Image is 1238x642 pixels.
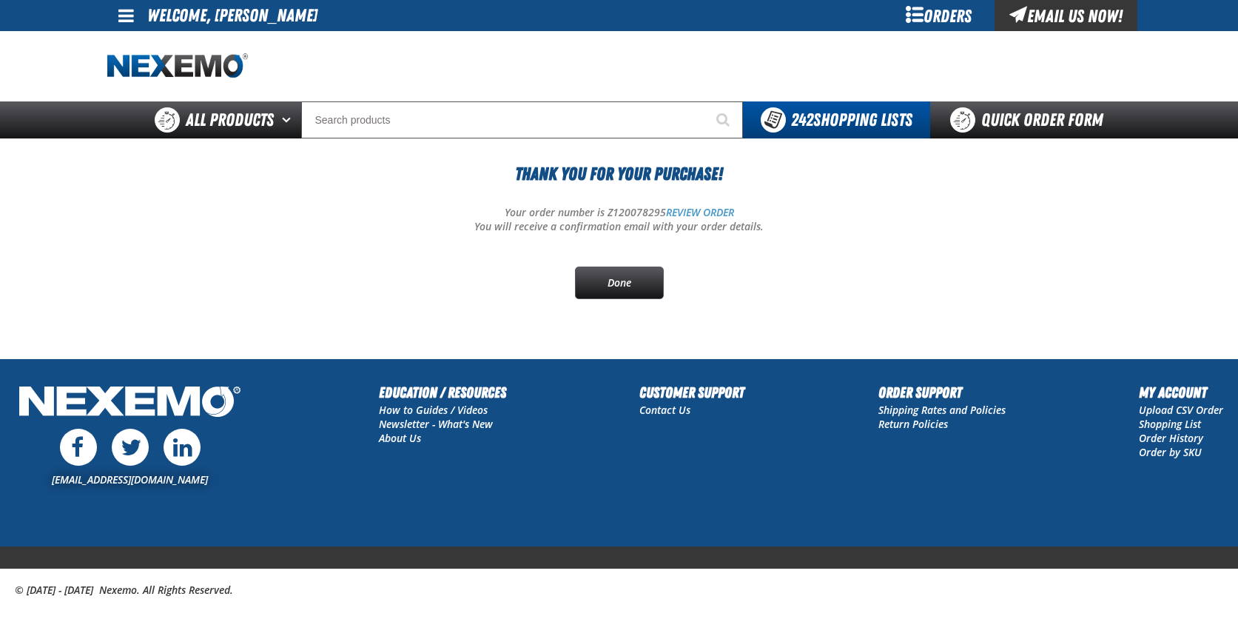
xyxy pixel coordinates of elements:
[107,53,248,79] img: Nexemo logo
[186,107,274,133] span: All Products
[706,101,743,138] button: Start Searching
[666,205,734,219] a: REVIEW ORDER
[878,403,1006,417] a: Shipping Rates and Policies
[575,267,664,299] a: Done
[1139,431,1203,445] a: Order History
[379,381,506,404] h2: Education / Resources
[379,403,488,417] a: How to Guides / Videos
[1139,381,1223,404] h2: My Account
[1139,445,1202,459] a: Order by SKU
[1139,403,1223,417] a: Upload CSV Order
[878,381,1006,404] h2: Order Support
[52,472,208,486] a: [EMAIL_ADDRESS][DOMAIN_NAME]
[791,110,912,130] span: Shopping Lists
[379,417,493,431] a: Newsletter - What's New
[107,53,248,79] a: Home
[1139,417,1201,431] a: Shopping List
[107,220,1131,234] p: You will receive a confirmation email with your order details.
[639,403,690,417] a: Contact Us
[743,101,930,138] button: You have 242 Shopping Lists. Open to view details
[15,381,245,425] img: Nexemo Logo
[107,206,1131,220] p: Your order number is Z120078295
[791,110,813,130] strong: 242
[107,161,1131,187] h1: Thank You For Your Purchase!
[277,101,301,138] button: Open All Products pages
[930,101,1131,138] a: Quick Order Form
[639,381,744,404] h2: Customer Support
[878,417,948,431] a: Return Policies
[379,431,421,445] a: About Us
[301,101,743,138] input: Search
